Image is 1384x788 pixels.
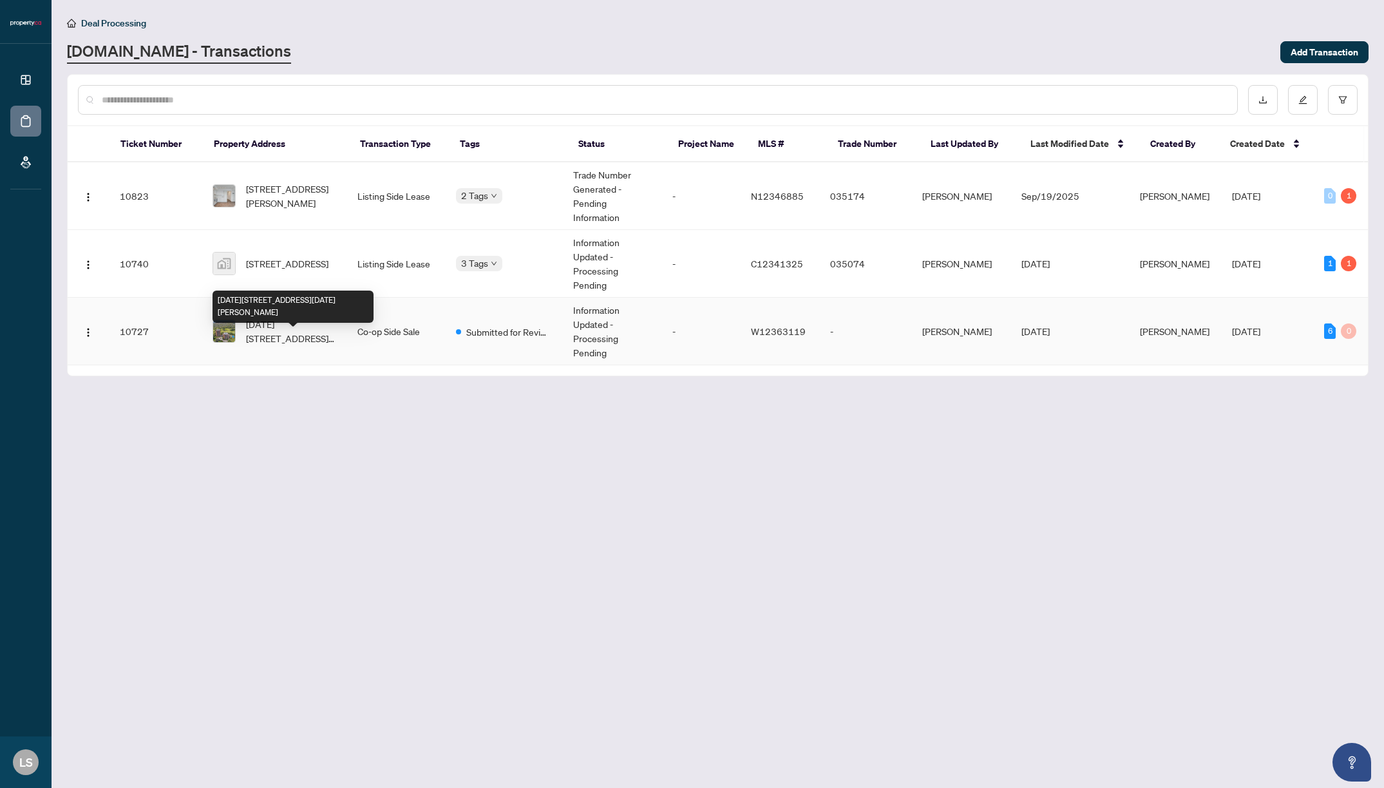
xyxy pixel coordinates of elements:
[1324,323,1336,339] div: 6
[83,192,93,202] img: Logo
[563,230,661,298] td: Information Updated - Processing Pending
[1232,258,1260,269] span: [DATE]
[67,19,76,28] span: home
[78,321,99,341] button: Logo
[83,327,93,338] img: Logo
[828,126,921,162] th: Trade Number
[491,193,497,199] span: down
[67,41,291,64] a: [DOMAIN_NAME] - Transactions
[19,753,33,771] span: LS
[1324,256,1336,271] div: 1
[204,126,350,162] th: Property Address
[568,126,668,162] th: Status
[668,126,748,162] th: Project Name
[1232,190,1260,202] span: [DATE]
[347,230,446,298] td: Listing Side Lease
[1140,126,1220,162] th: Created By
[662,298,741,365] td: -
[1020,126,1140,162] th: Last Modified Date
[563,162,661,230] td: Trade Number Generated - Pending Information
[1021,258,1050,269] span: [DATE]
[1030,137,1109,151] span: Last Modified Date
[246,256,328,271] span: [STREET_ADDRESS]
[1021,190,1079,202] span: Sep/19/2025
[81,17,146,29] span: Deal Processing
[1140,258,1209,269] span: [PERSON_NAME]
[1291,42,1358,62] span: Add Transaction
[347,162,446,230] td: Listing Side Lease
[820,298,912,365] td: -
[110,126,204,162] th: Ticket Number
[1230,137,1285,151] span: Created Date
[751,325,806,337] span: W12363119
[347,298,446,365] td: Co-op Side Sale
[1341,188,1356,204] div: 1
[83,260,93,270] img: Logo
[246,182,337,210] span: [STREET_ADDRESS][PERSON_NAME]
[1232,325,1260,337] span: [DATE]
[1021,325,1050,337] span: [DATE]
[1280,41,1369,63] button: Add Transaction
[461,188,488,203] span: 2 Tags
[450,126,568,162] th: Tags
[109,230,202,298] td: 10740
[820,162,912,230] td: 035174
[1220,126,1313,162] th: Created Date
[1140,325,1209,337] span: [PERSON_NAME]
[563,298,661,365] td: Information Updated - Processing Pending
[461,256,488,271] span: 3 Tags
[920,126,1020,162] th: Last Updated By
[1248,85,1278,115] button: download
[1140,190,1209,202] span: [PERSON_NAME]
[213,291,374,323] div: [DATE][STREET_ADDRESS][DATE][PERSON_NAME]
[1288,85,1318,115] button: edit
[748,126,828,162] th: MLS #
[662,230,741,298] td: -
[912,230,1010,298] td: [PERSON_NAME]
[109,162,202,230] td: 10823
[213,253,235,274] img: thumbnail-img
[78,186,99,206] button: Logo
[912,162,1010,230] td: [PERSON_NAME]
[1298,95,1307,104] span: edit
[751,258,803,269] span: C12341325
[109,298,202,365] td: 10727
[466,325,550,339] span: Submitted for Review
[1328,85,1358,115] button: filter
[246,317,337,345] span: [DATE][STREET_ADDRESS][DATE][PERSON_NAME]
[1341,323,1356,339] div: 0
[350,126,450,162] th: Transaction Type
[751,190,804,202] span: N12346885
[662,162,741,230] td: -
[820,230,912,298] td: 035074
[213,320,235,342] img: thumbnail-img
[213,185,235,207] img: thumbnail-img
[1324,188,1336,204] div: 0
[912,298,1010,365] td: [PERSON_NAME]
[1332,743,1371,782] button: Open asap
[1338,95,1347,104] span: filter
[1341,256,1356,271] div: 1
[78,253,99,274] button: Logo
[1258,95,1267,104] span: download
[10,19,41,27] img: logo
[491,260,497,267] span: down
